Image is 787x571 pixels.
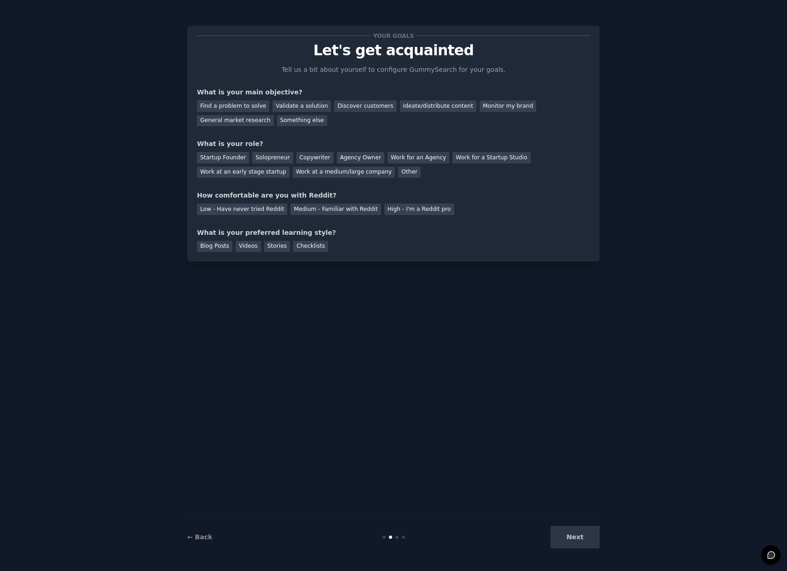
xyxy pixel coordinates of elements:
div: Discover customers [334,100,396,112]
div: Other [398,167,421,178]
span: Your goals [371,31,416,41]
div: Startup Founder [197,152,249,163]
div: Work for an Agency [388,152,449,163]
div: Copywriter [296,152,334,163]
div: Blog Posts [197,241,232,252]
div: Work for a Startup Studio [452,152,530,163]
div: Medium - Familiar with Reddit [290,204,381,215]
div: General market research [197,115,274,127]
div: How comfortable are you with Reddit? [197,191,590,200]
p: Tell us a bit about yourself to configure GummySearch for your goals. [278,65,509,75]
div: Stories [264,241,290,252]
div: What is your main objective? [197,87,590,97]
div: Agency Owner [337,152,384,163]
div: Ideate/distribute content [400,100,476,112]
div: Find a problem to solve [197,100,269,112]
div: Monitor my brand [480,100,536,112]
div: Checklists [293,241,328,252]
div: High - I'm a Reddit pro [384,204,454,215]
p: Let's get acquainted [197,42,590,58]
div: Something else [277,115,327,127]
div: Validate a solution [272,100,331,112]
div: What is your role? [197,139,590,149]
div: Solopreneur [252,152,293,163]
a: ← Back [187,533,212,541]
div: What is your preferred learning style? [197,228,590,238]
div: Work at an early stage startup [197,167,289,178]
div: Work at a medium/large company [293,167,395,178]
div: Videos [236,241,261,252]
div: Low - Have never tried Reddit [197,204,287,215]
